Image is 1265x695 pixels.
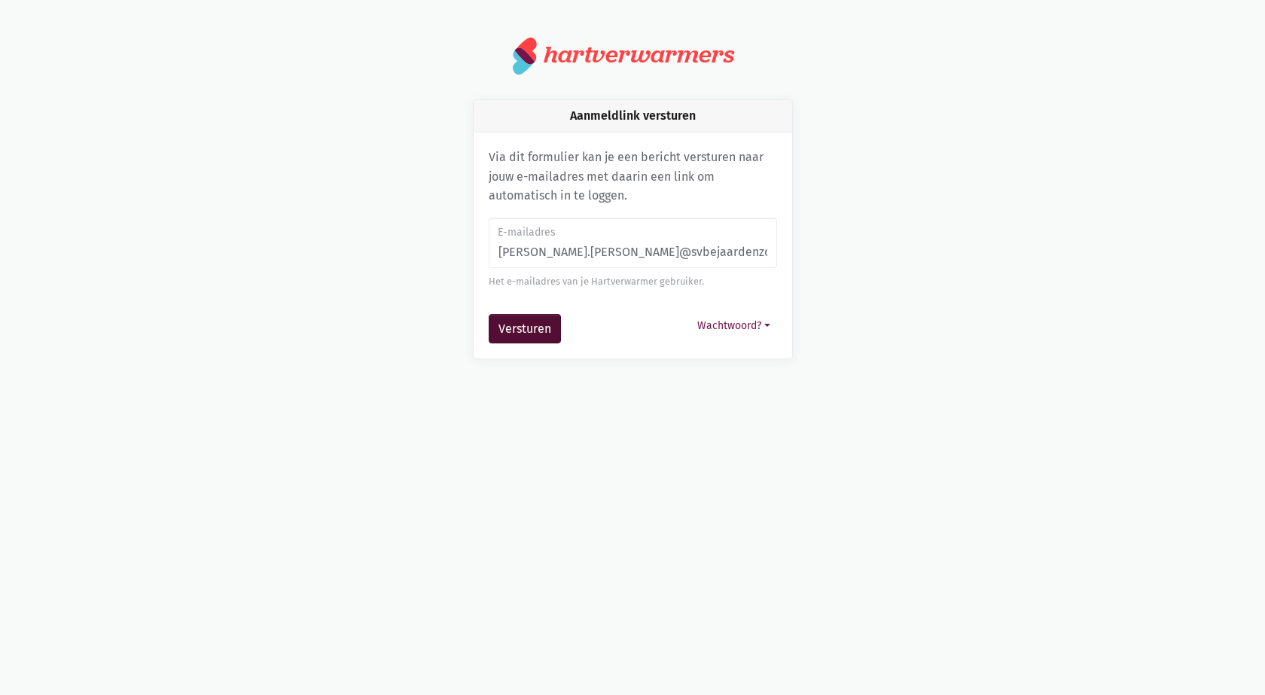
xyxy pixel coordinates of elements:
img: logo.svg [513,36,538,75]
div: Aanmeldlink versturen [474,100,792,133]
a: hartverwarmers [513,36,752,75]
form: Aanmeldlink versturen [489,218,777,344]
button: Wachtwoord? [690,314,777,337]
div: Het e-mailadres van je Hartverwarmer gebruiker. [489,274,777,289]
div: hartverwarmers [544,41,734,69]
p: Via dit formulier kan je een bericht versturen naar jouw e-mailadres met daarin een link om autom... [489,148,777,206]
button: Versturen [489,314,561,344]
label: E-mailadres [498,224,767,241]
